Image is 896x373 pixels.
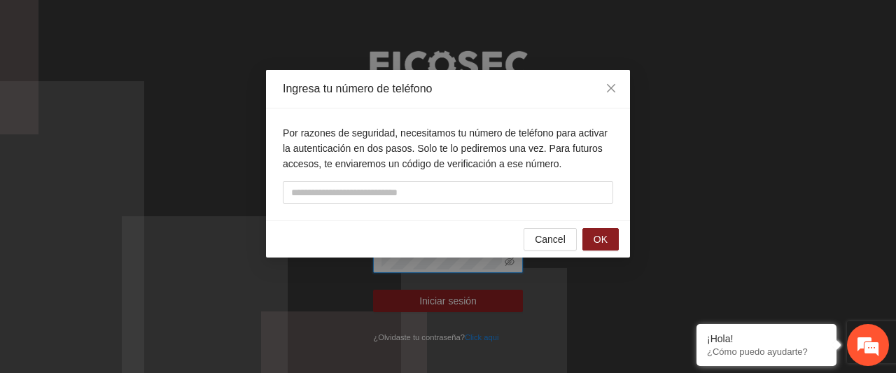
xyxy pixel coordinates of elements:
[81,113,193,255] span: Estamos en línea.
[283,125,613,171] p: Por razones de seguridad, necesitamos tu número de teléfono para activar la autenticación en dos ...
[73,71,235,90] div: Chatee con nosotros ahora
[605,83,617,94] span: close
[592,70,630,108] button: Close
[594,232,608,247] span: OK
[707,333,826,344] div: ¡Hola!
[707,346,826,357] p: ¿Cómo puedo ayudarte?
[230,7,263,41] div: Minimizar ventana de chat en vivo
[7,235,267,284] textarea: Escriba su mensaje y pulse “Intro”
[283,81,613,97] div: Ingresa tu número de teléfono
[524,228,577,251] button: Cancel
[535,232,566,247] span: Cancel
[582,228,619,251] button: OK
